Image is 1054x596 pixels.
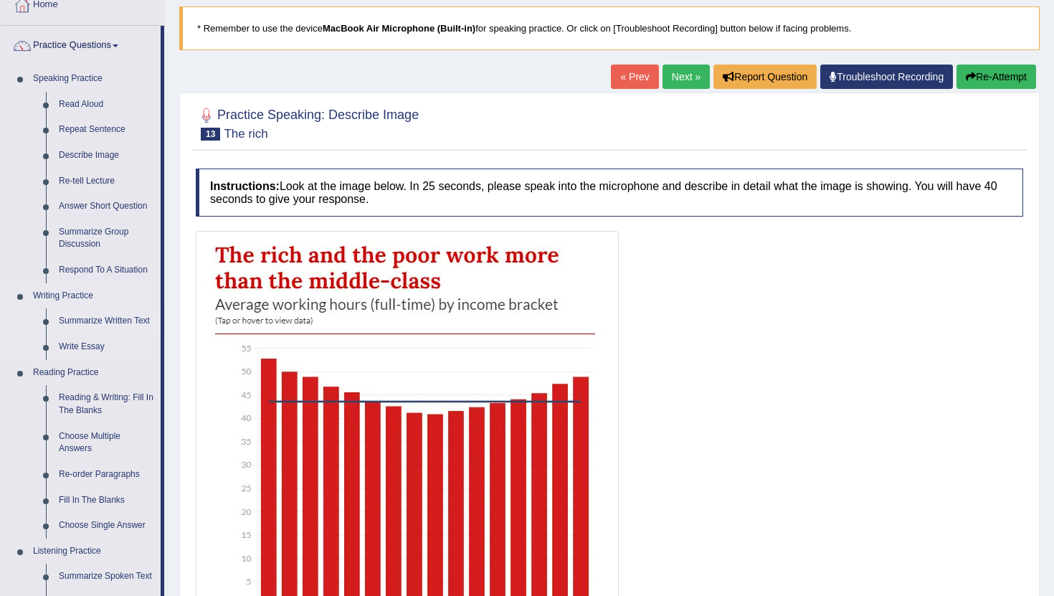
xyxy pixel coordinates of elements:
a: Re-order Paragraphs [52,462,161,488]
a: Speaking Practice [27,66,161,92]
a: Respond To A Situation [52,257,161,283]
a: Answer Short Question [52,194,161,219]
button: Report Question [713,65,817,89]
a: « Prev [611,65,658,89]
h4: Look at the image below. In 25 seconds, please speak into the microphone and describe in detail w... [196,169,1023,217]
a: Troubleshoot Recording [820,65,953,89]
span: 13 [201,128,220,141]
a: Choose Multiple Answers [52,424,161,462]
a: Summarize Written Text [52,308,161,334]
a: Summarize Spoken Text [52,564,161,590]
button: Re-Attempt [956,65,1036,89]
b: Instructions: [210,180,280,192]
a: Practice Questions [1,26,161,62]
b: MacBook Air Microphone (Built-in) [323,23,475,34]
a: Reading & Writing: Fill In The Blanks [52,385,161,423]
a: Writing Practice [27,283,161,309]
a: Read Aloud [52,92,161,118]
a: Describe Image [52,143,161,169]
blockquote: * Remember to use the device for speaking practice. Or click on [Troubleshoot Recording] button b... [179,6,1040,50]
a: Write Essay [52,334,161,360]
a: Next » [663,65,710,89]
a: Summarize Group Discussion [52,219,161,257]
a: Re-tell Lecture [52,169,161,194]
h2: Practice Speaking: Describe Image [196,105,419,141]
small: The rich [224,127,267,141]
a: Reading Practice [27,360,161,386]
a: Fill In The Blanks [52,488,161,514]
a: Repeat Sentence [52,117,161,143]
a: Choose Single Answer [52,513,161,539]
a: Listening Practice [27,539,161,564]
